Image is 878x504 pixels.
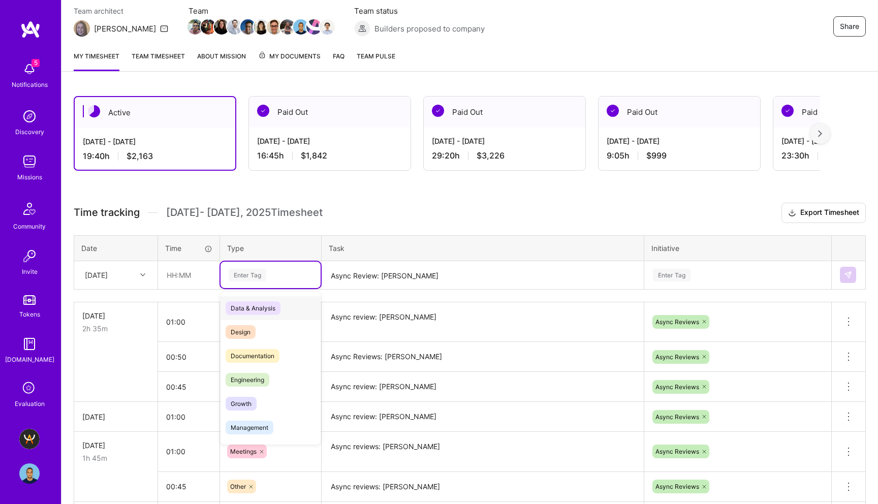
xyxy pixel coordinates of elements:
img: Paid Out [257,105,269,117]
div: 19:40 h [83,151,227,162]
div: Missions [17,172,42,182]
i: icon Chevron [140,272,145,277]
a: Team Member Avatar [294,18,307,36]
div: [DATE] [85,270,108,280]
img: Team Member Avatar [240,19,256,35]
div: 2h 35m [82,323,149,334]
div: Community [13,221,46,232]
img: discovery [19,106,40,127]
span: $1,842 [301,150,327,161]
i: icon Mail [160,24,168,33]
span: My Documents [258,51,321,62]
img: right [818,130,822,137]
span: Team architect [74,6,168,16]
i: icon SelectionTeam [20,379,39,398]
img: Team Member Avatar [214,19,229,35]
span: $2,163 [127,151,153,162]
img: Paid Out [781,105,794,117]
div: Enter Tag [653,267,691,283]
img: Team Member Avatar [201,19,216,35]
div: 1h 45m [82,453,149,463]
a: Team Member Avatar [202,18,215,36]
a: Team Member Avatar [255,18,268,36]
img: Team Member Avatar [320,19,335,35]
span: Data & Analysis [226,301,280,315]
img: Team Member Avatar [254,19,269,35]
span: Async Reviews [655,383,699,391]
span: $3,226 [477,150,505,161]
textarea: Async Review: [PERSON_NAME] [323,262,643,289]
a: Team Member Avatar [268,18,281,36]
div: Notifications [12,79,48,90]
a: Team Member Avatar [241,18,255,36]
img: Builders proposed to company [354,20,370,37]
i: icon Download [788,208,796,218]
span: Other [230,483,246,490]
span: 5 [32,59,40,67]
button: Export Timesheet [781,203,866,223]
input: HH:MM [158,308,219,335]
div: [PERSON_NAME] [94,23,156,34]
div: [DATE] - [DATE] [83,136,227,147]
span: Meetings [230,448,257,455]
div: Paid Out [599,97,760,128]
img: Community [17,197,42,221]
div: Enter Tag [229,267,266,283]
textarea: Async reviews: [PERSON_NAME] [323,433,643,471]
input: HH:MM [158,403,219,430]
a: Team timesheet [132,51,185,71]
img: Team Member Avatar [293,19,308,35]
span: Team status [354,6,485,16]
img: Team Member Avatar [267,19,282,35]
span: Async Reviews [655,483,699,490]
span: Async Reviews [655,413,699,421]
span: Engineering [226,373,269,387]
a: Team Member Avatar [189,18,202,36]
a: Team Member Avatar [228,18,241,36]
button: Share [833,16,866,37]
span: Design [226,325,256,339]
img: tokens [23,295,36,305]
div: Paid Out [424,97,585,128]
span: Time tracking [74,206,140,219]
span: Async Reviews [655,318,699,326]
textarea: Async review: [PERSON_NAME] [323,373,643,401]
span: Team Pulse [357,52,395,60]
input: HH:MM [158,473,219,500]
span: Growth [226,397,257,411]
div: Active [75,97,235,128]
span: Async Reviews [655,353,699,361]
span: Async Reviews [655,448,699,455]
a: Team Member Avatar [215,18,228,36]
th: Task [322,235,644,261]
div: 16:45 h [257,150,402,161]
div: [DATE] - [DATE] [607,136,752,146]
textarea: Async reviews: [PERSON_NAME] [323,473,643,501]
img: bell [19,59,40,79]
textarea: Async review: [PERSON_NAME] [323,303,643,341]
div: [DATE] [82,412,149,422]
span: $999 [646,150,667,161]
input: HH:MM [159,262,219,289]
a: Team Member Avatar [281,18,294,36]
span: [DATE] - [DATE] , 2025 Timesheet [166,206,323,219]
div: Evaluation [15,398,45,409]
img: logo [20,20,41,39]
img: Paid Out [607,105,619,117]
img: guide book [19,334,40,354]
img: Team Member Avatar [187,19,203,35]
a: About Mission [197,51,246,71]
img: Team Member Avatar [227,19,242,35]
a: My Documents [258,51,321,71]
div: Discovery [15,127,44,137]
div: [DOMAIN_NAME] [5,354,54,365]
img: Active [88,105,100,117]
span: Team [189,6,334,16]
div: [DATE] - [DATE] [432,136,577,146]
div: 29:20 h [432,150,577,161]
textarea: Async Reviews: [PERSON_NAME] [323,343,643,371]
a: Team Member Avatar [321,18,334,36]
div: Invite [22,266,38,277]
span: Management [226,421,273,434]
div: [DATE] [82,310,149,321]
